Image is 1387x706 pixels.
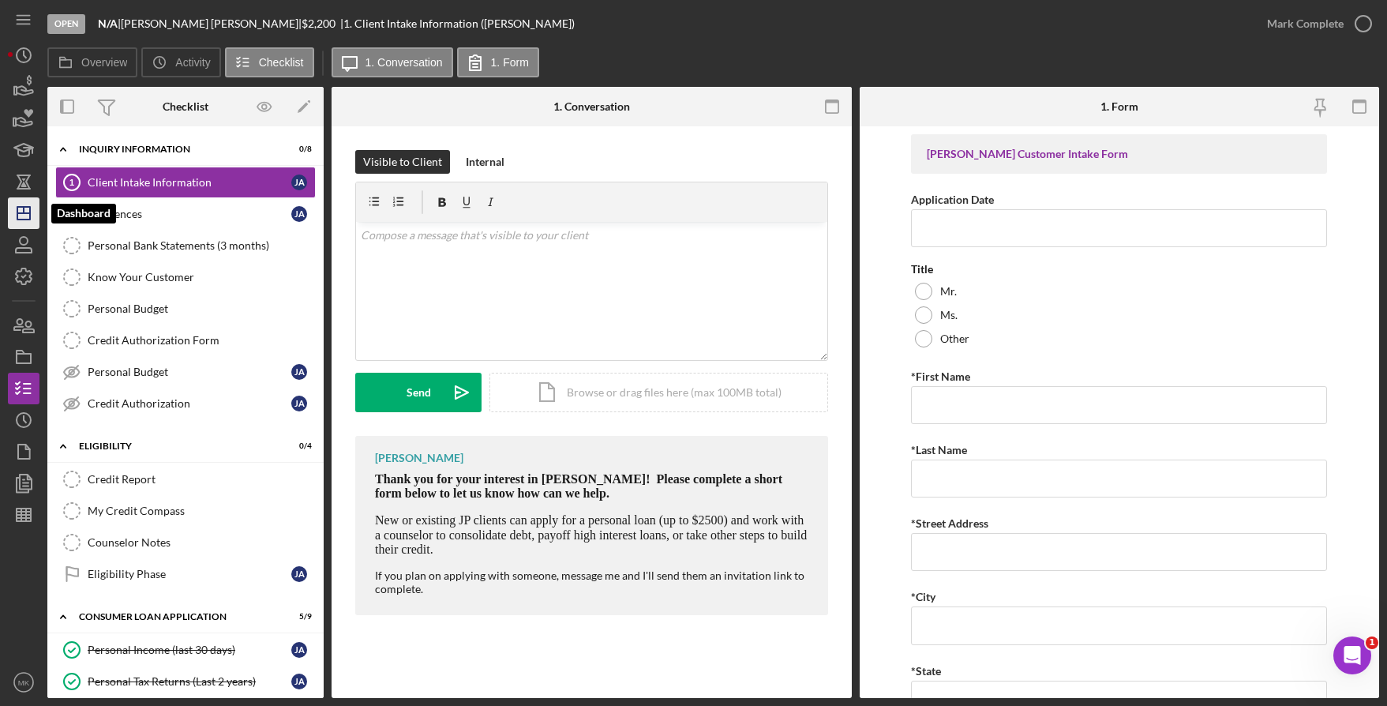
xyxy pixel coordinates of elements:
[466,150,504,174] div: Internal
[1251,8,1379,39] button: Mark Complete
[88,675,291,688] div: Personal Tax Returns (Last 2 years)
[98,17,118,30] b: N/A
[291,175,307,190] div: J A
[55,634,316,666] a: Personal Income (last 30 days)JA
[365,56,443,69] label: 1. Conversation
[911,590,935,603] label: *City
[55,558,316,590] a: Eligibility PhaseJA
[88,176,291,189] div: Client Intake Information
[1267,8,1344,39] div: Mark Complete
[55,527,316,558] a: Counselor Notes
[1333,637,1371,674] iframe: Intercom live chat
[259,56,304,69] label: Checklist
[940,309,958,321] label: Ms.
[291,674,307,689] div: J A
[141,47,220,77] button: Activity
[355,373,482,412] button: Send
[88,536,315,549] div: Counselor Notes
[88,568,291,580] div: Eligibility Phase
[55,388,316,419] a: Credit AuthorizationJA
[940,285,957,298] label: Mr.
[88,302,315,315] div: Personal Budget
[47,47,137,77] button: Overview
[79,441,272,451] div: Eligibility
[375,513,807,556] span: New or existing JP clients can apply for a personal loan (up to $2500) and work with a counselor ...
[302,17,336,30] span: $2,200
[283,441,312,451] div: 0 / 4
[163,100,208,113] div: Checklist
[55,666,316,697] a: Personal Tax Returns (Last 2 years)JA
[375,472,782,500] span: Thank you for your interest in [PERSON_NAME]! Please complete a short form below to let us know h...
[407,373,431,412] div: Send
[88,271,315,284] div: Know Your Customer
[18,678,30,687] text: MK
[88,366,291,378] div: Personal Budget
[81,56,127,69] label: Overview
[458,150,512,174] button: Internal
[121,17,302,30] div: [PERSON_NAME] [PERSON_NAME] |
[291,364,307,380] div: J A
[88,208,291,220] div: References
[911,370,970,383] label: *First Name
[911,443,967,456] label: *Last Name
[553,100,630,113] div: 1. Conversation
[88,397,291,410] div: Credit Authorization
[69,209,74,219] tspan: 2
[8,667,39,698] button: MK
[291,206,307,222] div: J A
[940,332,969,345] label: Other
[55,167,316,198] a: 1Client Intake InformationJA
[55,293,316,325] a: Personal Budget
[79,145,272,154] div: Inquiry Information
[88,334,315,347] div: Credit Authorization Form
[88,239,315,252] div: Personal Bank Statements (3 months)
[55,356,316,388] a: Personal BudgetJA
[375,452,463,464] div: [PERSON_NAME]
[363,150,442,174] div: Visible to Client
[911,263,1327,276] div: Title
[291,642,307,658] div: J A
[491,56,529,69] label: 1. Form
[225,47,314,77] button: Checklist
[88,644,291,656] div: Personal Income (last 30 days)
[55,464,316,495] a: Credit Report
[340,17,575,30] div: | 1. Client Intake Information ([PERSON_NAME])
[98,17,121,30] div: |
[911,664,941,678] label: *State
[55,325,316,356] a: Credit Authorization Form
[69,178,74,187] tspan: 1
[291,566,307,582] div: J A
[55,495,316,527] a: My Credit Compass
[79,612,272,622] div: Consumer Loan Application
[88,505,315,517] div: My Credit Compass
[283,612,312,622] div: 5 / 9
[375,569,812,595] div: If you plan on applying with someone, message me and I'll send them an invitation link to complete.
[88,473,315,486] div: Credit Report
[1366,637,1378,649] span: 1
[283,145,312,154] div: 0 / 8
[457,47,539,77] button: 1. Form
[911,193,994,206] label: Application Date
[332,47,453,77] button: 1. Conversation
[291,396,307,411] div: J A
[911,516,988,530] label: *Street Address
[1100,100,1138,113] div: 1. Form
[55,230,316,261] a: Personal Bank Statements (3 months)
[355,150,450,174] button: Visible to Client
[55,198,316,230] a: 2ReferencesJA
[47,14,85,34] div: Open
[55,261,316,293] a: Know Your Customer
[175,56,210,69] label: Activity
[927,148,1311,160] div: [PERSON_NAME] Customer Intake Form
